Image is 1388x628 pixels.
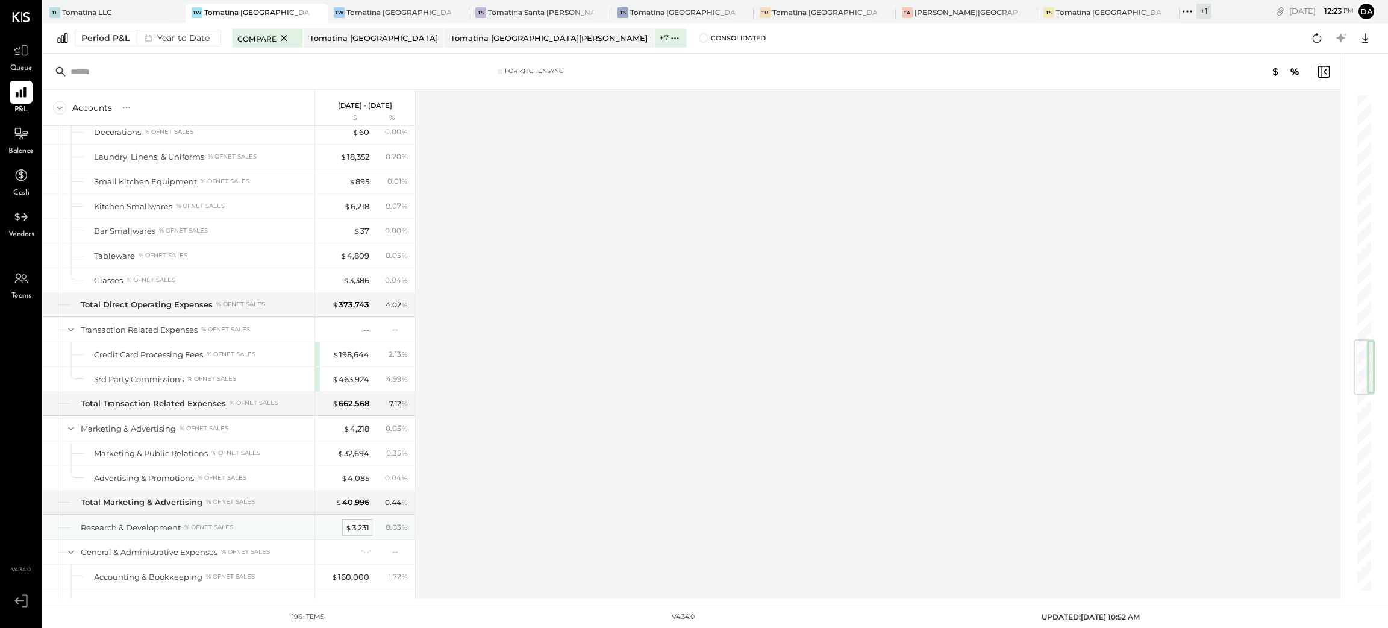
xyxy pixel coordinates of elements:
[341,473,348,483] span: $
[345,523,352,532] span: $
[321,113,369,123] div: $
[386,522,408,533] div: 0.03
[94,151,204,163] div: Laundry, Linens, & Uniforms
[94,250,135,262] div: Tableware
[332,374,339,384] span: $
[8,230,34,240] span: Vendors
[13,188,29,199] span: Cash
[654,28,686,48] button: +7
[232,28,303,48] button: Compare
[672,612,695,622] div: v 4.34.0
[363,547,369,558] div: --
[1,267,42,302] a: Teams
[208,152,257,161] div: % of NET SALES
[340,251,347,260] span: $
[81,423,176,435] div: Marketing & Advertising
[1,122,42,157] a: Balance
[141,597,190,606] div: % of NET SALES
[1056,7,1161,17] div: Tomatina [GEOGRAPHIC_DATA][PERSON_NAME]
[81,32,130,44] div: Period P&L
[94,349,203,360] div: Credit Card Processing Fees
[343,423,369,435] div: 4,218
[81,522,181,533] div: Research & Development
[387,176,408,187] div: 0.01
[216,300,265,309] div: % of NET SALES
[711,34,766,42] span: Consolidated
[292,612,325,622] div: 196 items
[617,7,628,18] div: TS
[445,28,654,48] button: Tomatina [GEOGRAPHIC_DATA][PERSON_NAME]
[386,151,408,162] div: 0.20
[760,7,771,18] div: TU
[72,102,112,114] div: Accounts
[352,127,359,137] span: $
[343,275,349,285] span: $
[342,596,369,608] div: 2,850
[344,201,351,211] span: $
[340,151,369,163] div: 18,352
[341,473,369,484] div: 4,085
[392,324,408,334] div: --
[336,497,342,507] span: $
[159,227,208,235] div: % of NET SALES
[385,127,408,137] div: 0.00
[81,547,217,558] div: General & Administrative Expenses
[11,291,31,302] span: Teams
[386,201,408,212] div: 0.07
[304,28,444,48] button: Tomatina [GEOGRAPHIC_DATA]
[332,299,369,310] div: 373,743
[401,497,408,507] span: %
[349,177,355,186] span: $
[331,571,369,583] div: 160,000
[488,7,593,17] div: Tomatina Santa [PERSON_NAME]
[352,127,369,138] div: 60
[184,523,233,532] div: % of NET SALES
[81,497,202,508] div: Total Marketing & Advertising
[363,324,369,336] div: --
[94,225,155,237] div: Bar Smallwares
[385,225,408,236] div: 0.00
[62,7,112,17] div: Tomatina LLC
[401,522,408,532] span: %
[401,423,408,433] span: %
[475,7,486,18] div: TS
[354,225,369,237] div: 37
[206,498,255,506] div: % of NET SALES
[337,448,344,458] span: $
[1274,5,1286,17] div: copy link
[344,201,369,212] div: 6,218
[332,398,339,408] span: $
[81,398,226,409] div: Total Transaction Related Expenses
[94,127,141,138] div: Decorations
[385,275,408,286] div: 0.04
[389,349,408,360] div: 2.13
[332,398,369,409] div: 662,568
[401,151,408,161] span: %
[902,7,913,18] div: TA
[386,374,408,385] div: 4.99
[332,300,339,309] span: $
[354,226,360,236] span: $
[230,399,278,407] div: % of NET SALES
[1196,4,1211,19] div: + 1
[505,67,563,75] div: For KitchenSync
[206,573,255,581] div: % of NET SALES
[343,275,369,286] div: 3,386
[201,177,249,186] div: % of NET SALES
[94,473,194,484] div: Advertising & Promotions
[332,374,369,385] div: 463,924
[221,548,270,556] div: % of NET SALES
[1,81,42,116] a: P&L
[310,33,438,44] div: Tomatina [GEOGRAPHIC_DATA]
[198,474,246,482] div: % of NET SALES
[139,251,187,260] div: % of NET SALES
[386,300,408,310] div: 4.02
[331,572,338,582] span: $
[1,206,42,240] a: Vendors
[10,63,33,74] span: Queue
[94,201,172,212] div: Kitchen Smallwares
[81,324,198,336] div: Transaction Related Expenses
[49,7,60,18] div: TL
[401,275,408,284] span: %
[342,597,349,606] span: $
